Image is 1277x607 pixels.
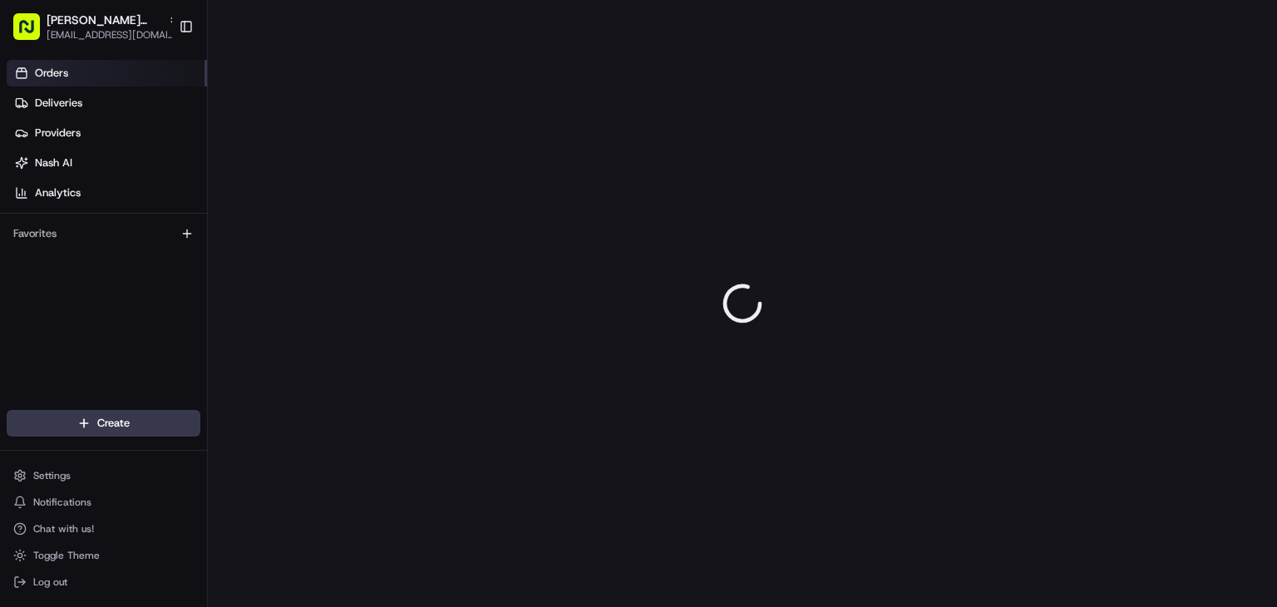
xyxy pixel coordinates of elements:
[7,491,200,514] button: Notifications
[7,570,200,594] button: Log out
[7,517,200,540] button: Chat with us!
[35,155,72,170] span: Nash AI
[97,416,130,431] span: Create
[7,7,172,47] button: [PERSON_NAME][GEOGRAPHIC_DATA][EMAIL_ADDRESS][DOMAIN_NAME]
[47,12,161,28] button: [PERSON_NAME][GEOGRAPHIC_DATA]
[7,90,207,116] a: Deliveries
[7,220,200,247] div: Favorites
[47,28,180,42] button: [EMAIL_ADDRESS][DOMAIN_NAME]
[7,150,207,176] a: Nash AI
[117,91,201,104] a: Powered byPylon
[35,185,81,200] span: Analytics
[33,522,94,535] span: Chat with us!
[35,96,82,111] span: Deliveries
[7,60,207,86] a: Orders
[7,180,207,206] a: Analytics
[33,575,67,589] span: Log out
[7,410,200,437] button: Create
[35,126,81,141] span: Providers
[7,464,200,487] button: Settings
[33,549,100,562] span: Toggle Theme
[7,120,207,146] a: Providers
[165,91,201,104] span: Pylon
[35,66,68,81] span: Orders
[7,544,200,567] button: Toggle Theme
[33,496,91,509] span: Notifications
[33,469,71,482] span: Settings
